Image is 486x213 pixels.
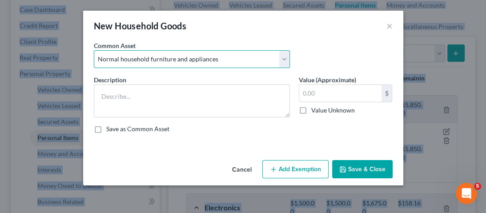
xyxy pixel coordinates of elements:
[311,106,355,115] label: Value Unknown
[456,183,477,204] iframe: Intercom live chat
[299,75,356,84] label: Value (Approximate)
[474,183,481,190] span: 5
[94,41,136,50] label: Common Asset
[225,161,259,179] button: Cancel
[94,76,126,84] span: Description
[94,20,187,32] div: New Household Goods
[382,85,392,102] div: $
[299,85,382,102] input: 0.00
[262,160,329,179] button: Add Exemption
[386,20,393,31] button: ×
[332,160,393,179] button: Save & Close
[106,125,169,133] label: Save as Common Asset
